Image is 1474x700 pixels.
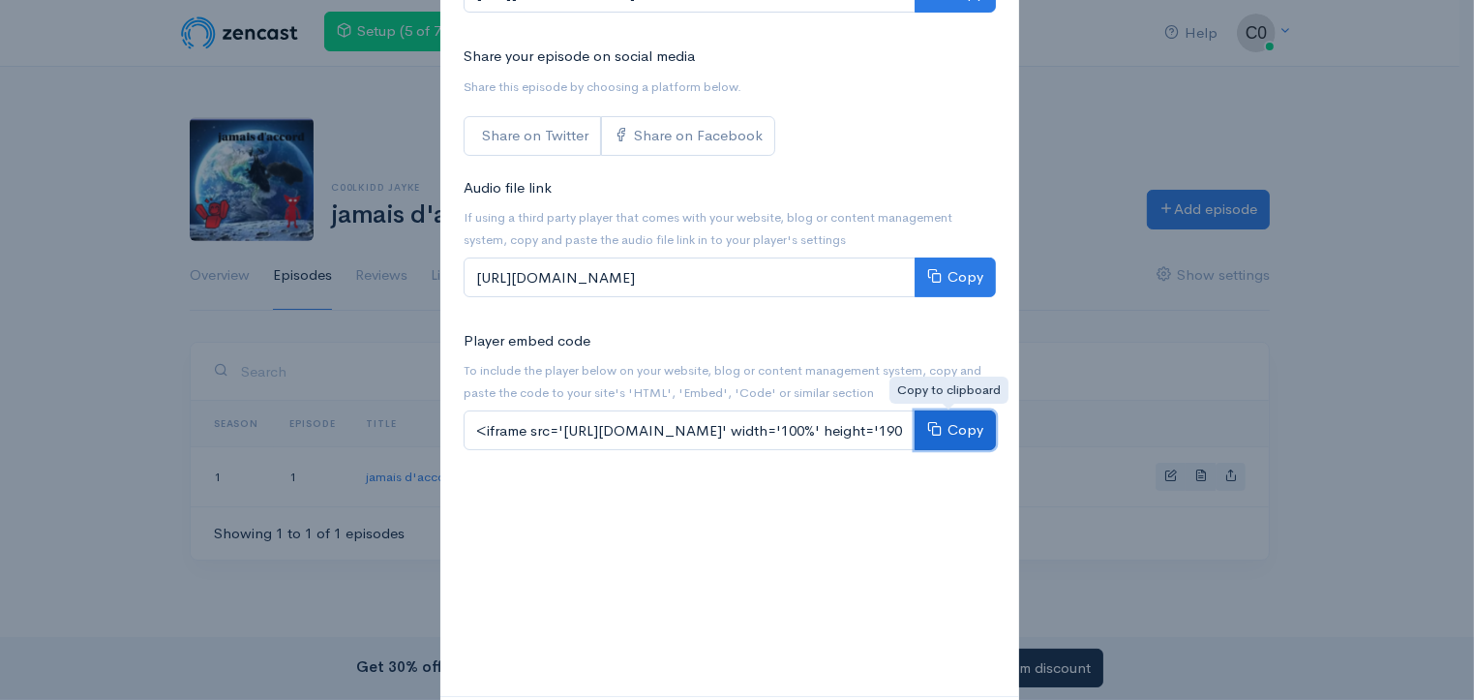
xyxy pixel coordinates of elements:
button: Copy [915,411,996,450]
small: To include the player below on your website, blog or content management system, copy and paste th... [464,362,981,401]
a: Share on Twitter [464,116,601,156]
div: Copy to clipboard [889,377,1008,404]
label: Player embed code [464,330,590,352]
label: Share your episode on social media [464,46,695,68]
div: Social sharing links [464,116,775,156]
a: Share on Facebook [601,116,775,156]
button: Copy [915,258,996,297]
small: Share this episode by choosing a platform below. [464,78,741,95]
input: [URL][DOMAIN_NAME] [464,258,916,297]
small: If using a third party player that comes with your website, blog or content management system, co... [464,209,952,248]
label: Audio file link [464,177,552,199]
input: <iframe src='[URL][DOMAIN_NAME]' width='100%' height='190' frameborder='0' scrolling='no' seamles... [464,411,916,450]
